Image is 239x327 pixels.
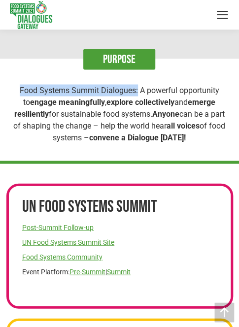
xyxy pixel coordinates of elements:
strong: explore collectively [106,97,174,106]
p: Food Systems Summit Dialogues: A powerful opportunity to , and for sustainable food systems. can ... [10,84,229,143]
a: Mobile menu icon [215,8,229,22]
p: Event Platform: | [22,266,217,276]
strong: Anyone [152,109,179,118]
strong: convene a Dialogue [DATE]! [89,132,186,142]
h3: PURPOSE [83,49,155,69]
a: Food Systems Community [22,253,102,261]
h2: UN Food Systems Summit [22,196,217,217]
strong: engage meaningfully [30,97,105,106]
img: Food Systems Summit Dialogues [10,1,52,29]
a: Summit [107,267,131,275]
a: Post-Summit Follow-up [22,223,94,231]
strong: all voices [167,121,200,130]
a: UN Food Systems Summit Site [22,238,114,246]
a: Pre-Summit [69,267,105,275]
